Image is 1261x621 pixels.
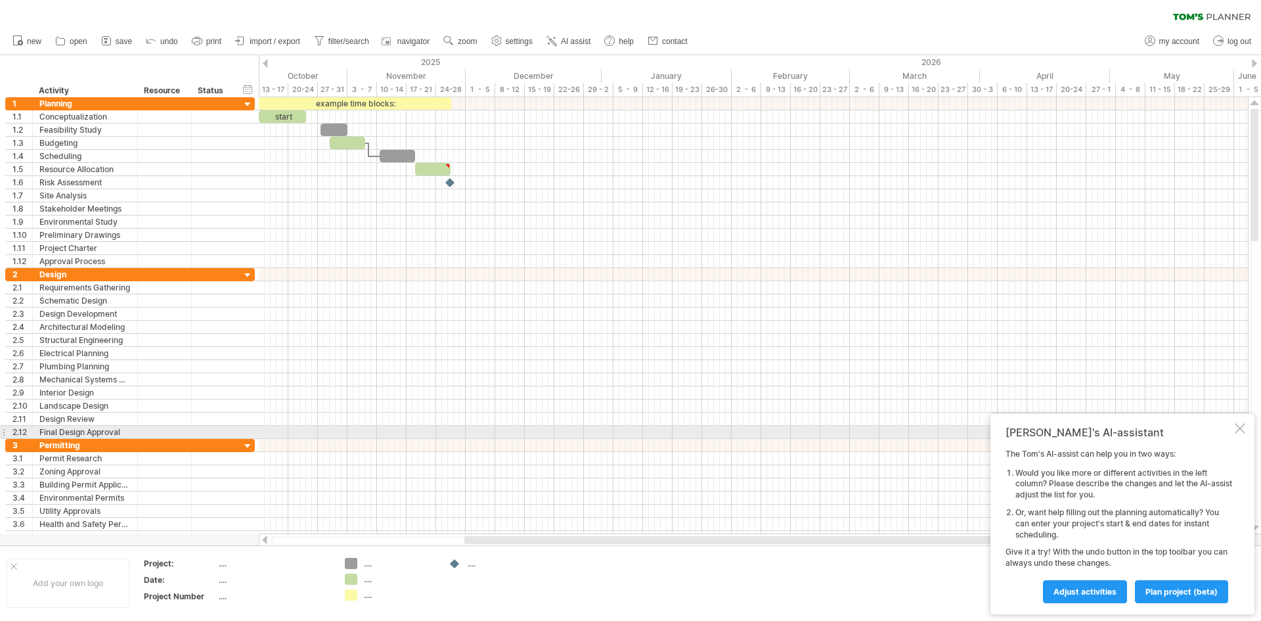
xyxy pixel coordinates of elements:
div: Project Charter [39,242,131,254]
div: 2.11 [12,413,32,425]
div: 17 - 21 [407,83,436,97]
div: Add your own logo [7,559,129,608]
div: 1.3 [12,137,32,149]
div: .... [364,589,435,601]
div: 30 - 3 [968,83,998,97]
div: 3.3 [12,478,32,491]
div: Fire Department Approval [39,531,131,543]
div: 3.5 [12,505,32,517]
div: Design [39,268,131,281]
div: .... [219,574,329,586]
div: 10 - 14 [377,83,407,97]
div: 2.6 [12,347,32,359]
div: Resource [144,84,184,97]
div: November 2025 [347,69,466,83]
div: 13 - 17 [259,83,288,97]
div: 3.6 [12,518,32,530]
div: 16 - 20 [909,83,939,97]
div: 20-24 [288,83,318,97]
div: 1.8 [12,202,32,215]
div: Budgeting [39,137,131,149]
div: 1.6 [12,176,32,189]
div: Date: [144,574,216,586]
div: 3 [12,439,32,451]
a: contact [644,33,692,50]
a: help [601,33,638,50]
div: April 2026 [980,69,1110,83]
span: zoom [458,37,477,46]
div: Stakeholder Meetings [39,202,131,215]
span: import / export [250,37,300,46]
div: Risk Assessment [39,176,131,189]
div: 1.1 [12,110,32,123]
div: .... [219,591,329,602]
div: 2.12 [12,426,32,438]
a: open [52,33,91,50]
a: zoom [440,33,481,50]
div: Landscape Design [39,400,131,412]
div: Resource Allocation [39,163,131,175]
div: 2.5 [12,334,32,346]
div: 2.2 [12,294,32,307]
div: 3 - 7 [347,83,377,97]
span: new [27,37,41,46]
a: new [9,33,45,50]
div: Preliminary Drawings [39,229,131,241]
div: Design Review [39,413,131,425]
div: 1.5 [12,163,32,175]
div: Final Design Approval [39,426,131,438]
a: print [188,33,225,50]
span: navigator [397,37,430,46]
div: 3.7 [12,531,32,543]
div: Utility Approvals [39,505,131,517]
div: 1 [12,97,32,110]
div: Planning [39,97,131,110]
div: [PERSON_NAME]'s AI-assistant [1006,426,1232,439]
div: October 2025 [211,69,347,83]
div: Structural Engineering [39,334,131,346]
div: March 2026 [850,69,980,83]
span: my account [1159,37,1199,46]
div: 13 - 17 [1027,83,1057,97]
div: Site Analysis [39,189,131,202]
div: Status [198,84,227,97]
div: Architectural Modeling [39,321,131,333]
div: 2 - 6 [732,83,761,97]
a: import / export [232,33,304,50]
div: Conceptualization [39,110,131,123]
a: navigator [380,33,433,50]
span: plan project (beta) [1145,587,1218,597]
div: 3.4 [12,492,32,504]
a: AI assist [543,33,594,50]
div: 4 - 8 [1116,83,1145,97]
span: filter/search [328,37,369,46]
div: 2.7 [12,360,32,373]
div: 1.10 [12,229,32,241]
span: Adjust activities [1053,587,1117,597]
div: 27 - 1 [1086,83,1116,97]
span: contact [662,37,688,46]
div: February 2026 [732,69,850,83]
div: start [259,110,306,123]
div: Environmental Permits [39,492,131,504]
div: 2 - 6 [850,83,879,97]
div: Health and Safety Permits [39,518,131,530]
div: Mechanical Systems Design [39,373,131,386]
div: May 2026 [1110,69,1234,83]
span: print [206,37,221,46]
div: 27 - 31 [318,83,347,97]
div: 22-26 [554,83,584,97]
div: 1.9 [12,216,32,228]
div: 15 - 19 [525,83,554,97]
div: Permitting [39,439,131,451]
div: Project Number [144,591,216,602]
div: 11 - 15 [1145,83,1175,97]
div: 2.4 [12,321,32,333]
a: my account [1141,33,1203,50]
span: settings [506,37,533,46]
div: December 2025 [466,69,602,83]
div: 5 - 9 [613,83,643,97]
a: settings [488,33,537,50]
div: Permit Research [39,452,131,465]
div: 12 - 16 [643,83,673,97]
